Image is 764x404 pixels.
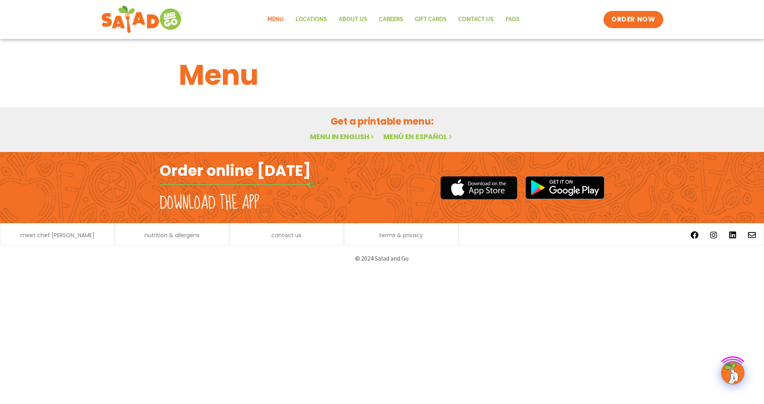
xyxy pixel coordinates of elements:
[452,11,500,29] a: Contact Us
[604,11,663,28] a: ORDER NOW
[160,182,316,187] img: fork
[20,232,94,238] a: meet chef [PERSON_NAME]
[101,4,183,35] img: new-SAG-logo-768×292
[262,11,290,29] a: Menu
[611,15,655,24] span: ORDER NOW
[160,161,311,180] h2: Order online [DATE]
[500,11,525,29] a: FAQs
[290,11,333,29] a: Locations
[179,114,586,128] h2: Get a printable menu:
[409,11,452,29] a: GIFT CARDS
[525,176,605,199] img: google_play
[383,132,454,141] a: Menú en español
[262,11,525,29] nav: Menu
[144,232,199,238] a: nutrition & allergens
[440,175,517,200] img: appstore
[373,11,409,29] a: Careers
[179,54,586,96] h1: Menu
[271,232,301,238] a: contact us
[310,132,376,141] a: Menu in English
[160,192,259,214] h2: Download the app
[379,232,423,238] a: terms & privacy
[333,11,373,29] a: About Us
[164,253,601,264] p: © 2024 Salad and Go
